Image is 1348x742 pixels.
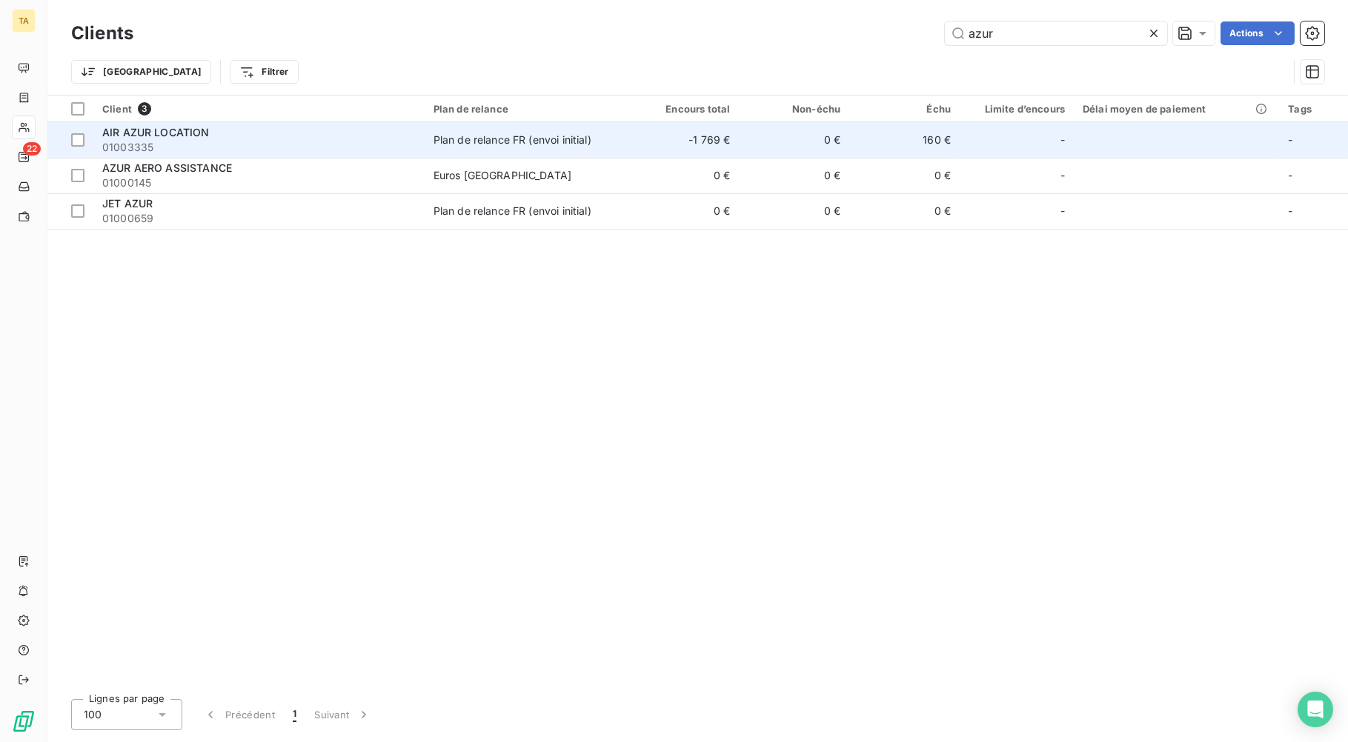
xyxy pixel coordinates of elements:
img: Logo LeanPay [12,709,36,733]
span: - [1060,168,1065,183]
button: Filtrer [230,60,298,84]
span: 01003335 [102,140,416,155]
span: AZUR AERO ASSISTANCE [102,161,232,174]
button: Précédent [194,699,284,730]
div: Euros [GEOGRAPHIC_DATA] [434,168,571,183]
td: 160 € [849,122,960,158]
div: TA [12,9,36,33]
div: Délai moyen de paiement [1083,103,1270,115]
td: 0 € [739,122,849,158]
button: Actions [1221,21,1295,45]
button: [GEOGRAPHIC_DATA] [71,60,211,84]
div: Non-échu [748,103,840,115]
div: Plan de relance FR (envoi initial) [434,133,591,147]
span: - [1288,133,1292,146]
td: 0 € [739,158,849,193]
td: 0 € [628,193,739,229]
span: 1 [293,707,296,722]
div: Échu [858,103,951,115]
div: Limite d’encours [969,103,1065,115]
span: - [1060,204,1065,218]
span: 01000659 [102,211,416,226]
td: -1 769 € [628,122,739,158]
input: Rechercher [945,21,1167,45]
span: AIR AZUR LOCATION [102,126,210,138]
span: - [1060,133,1065,147]
span: 22 [23,142,41,156]
h3: Clients [71,20,133,47]
button: Suivant [305,699,380,730]
td: 0 € [628,158,739,193]
span: - [1288,204,1292,217]
button: 1 [284,699,305,730]
div: Open Intercom Messenger [1298,692,1333,727]
td: 0 € [739,193,849,229]
div: Plan de relance FR (envoi initial) [434,204,591,218]
span: 100 [84,707,102,722]
span: - [1288,169,1292,181]
td: 0 € [849,158,960,193]
td: 0 € [849,193,960,229]
div: Plan de relance [434,103,620,115]
span: 3 [138,102,151,116]
span: 01000145 [102,176,416,190]
a: 22 [12,145,35,169]
div: Encours total [637,103,730,115]
span: Client [102,103,132,115]
div: Tags [1288,103,1339,115]
span: JET AZUR [102,197,153,210]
